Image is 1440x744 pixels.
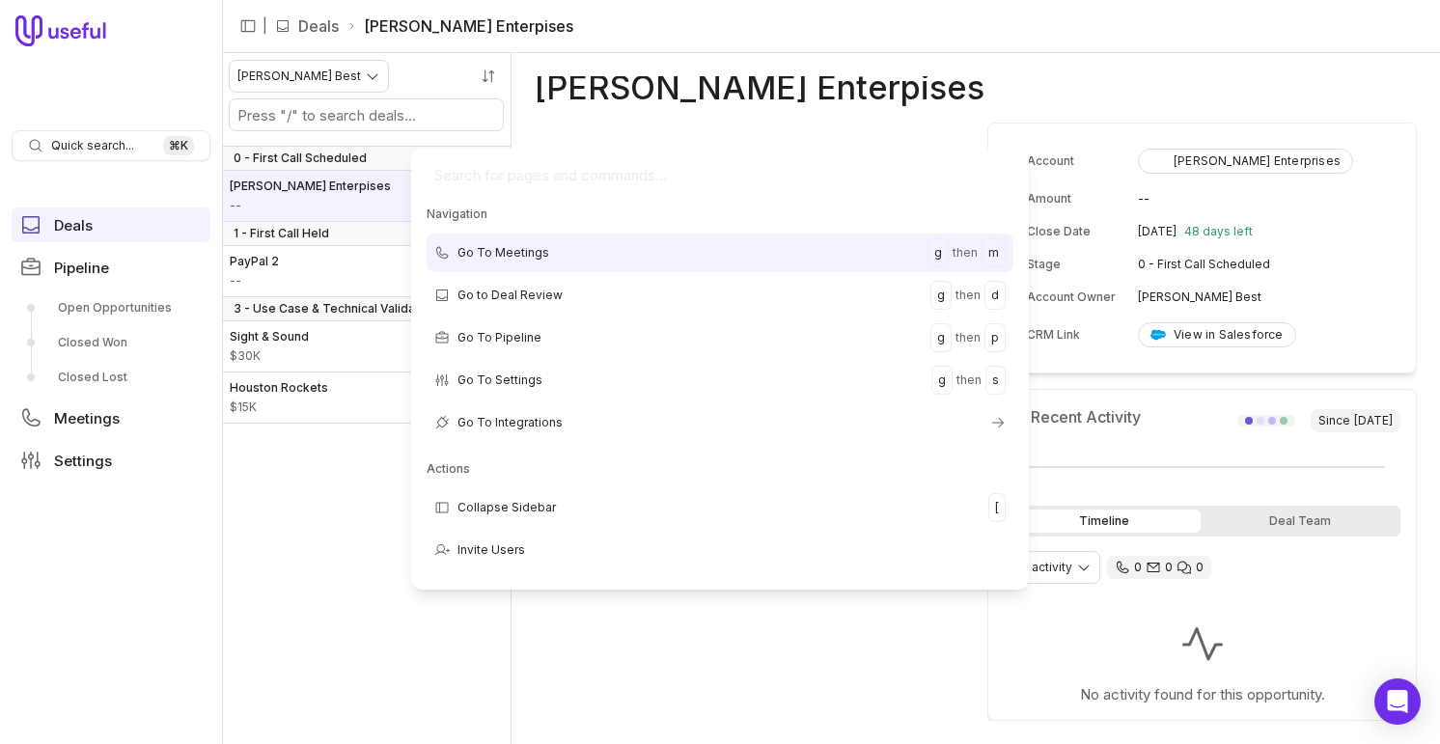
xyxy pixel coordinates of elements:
[928,238,949,267] kbd: g
[427,531,1013,569] div: Invite Users
[988,493,1006,522] kbd: [
[985,366,1006,395] kbd: s
[427,318,1013,357] div: Go To Pipeline
[956,369,982,392] span: then
[427,488,1013,527] div: Collapse Sidebar
[419,203,1021,582] div: Suggestions
[427,276,1013,315] div: Go to Deal Review
[930,281,952,310] kbd: g
[427,234,1013,272] div: Go To Meetings
[982,238,1006,267] kbd: m
[955,284,981,307] span: then
[427,403,1013,442] div: Go To Integrations
[955,326,981,349] span: then
[953,241,978,264] span: then
[931,366,953,395] kbd: g
[427,203,1013,226] div: Navigation
[419,156,1021,195] input: Search for pages and commands...
[930,323,952,352] kbd: g
[427,361,1013,400] div: Go To Settings
[984,323,1006,352] kbd: p
[427,457,1013,481] div: Actions
[984,281,1006,310] kbd: d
